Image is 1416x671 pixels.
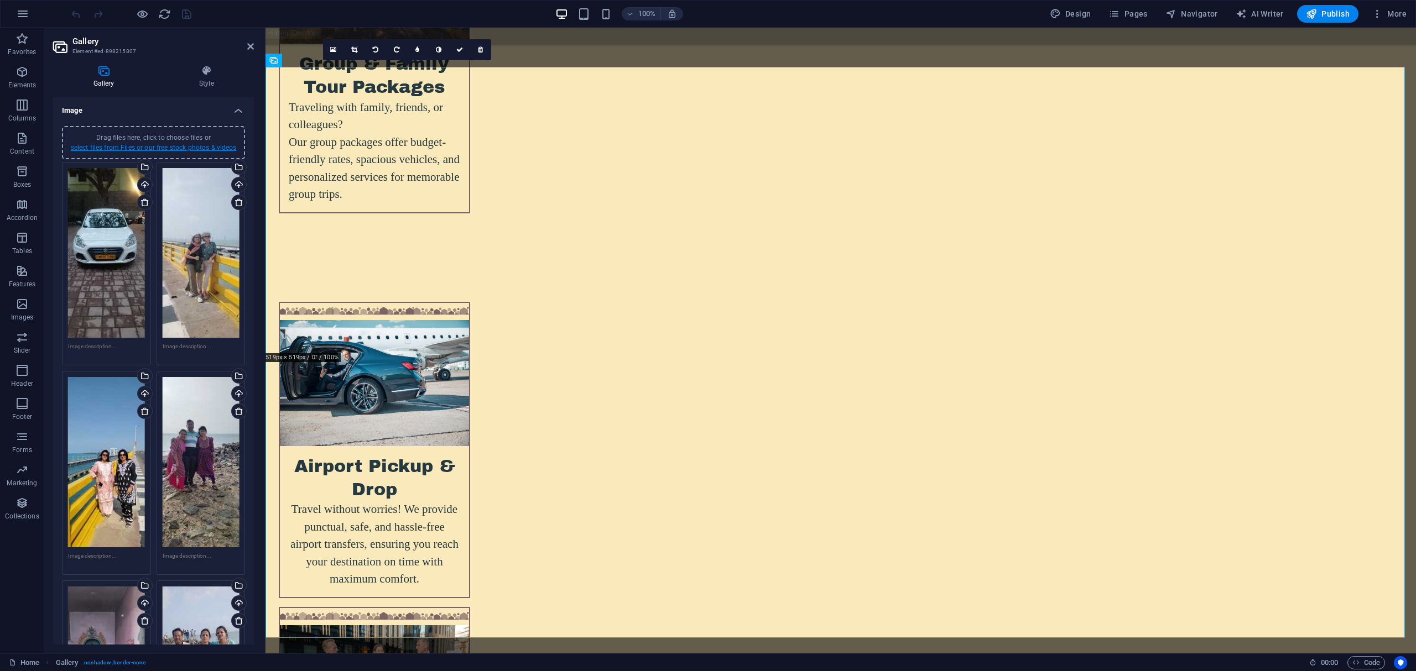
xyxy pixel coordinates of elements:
[1161,5,1222,23] button: Navigator
[71,134,237,151] span: Drag files here, click to choose files or
[14,346,31,355] p: Slider
[1050,8,1091,19] span: Design
[428,39,449,60] a: Greyscale
[9,656,39,669] a: Click to cancel selection. Double-click to open Pages
[449,39,470,60] a: Confirm ( Ctrl ⏎ )
[1104,5,1152,23] button: Pages
[8,81,37,90] p: Elements
[163,377,240,547] div: WhatsAppImage2025-08-17at18.38.57_9b3c8377-cZJanK1N8JXvChlH7lUX7Q.jpg
[1347,656,1385,669] button: Code
[56,656,146,669] nav: breadcrumb
[53,97,254,117] h4: Image
[638,7,656,20] h6: 100%
[68,377,145,547] div: WhatsAppImage2025-08-17at18.38.58_34801beb-Gv3yr5KKR8or78280W-ORw.jpg
[12,247,32,255] p: Tables
[470,39,491,60] a: Delete image
[163,168,240,338] div: WhatsAppImage2025-08-17at18.38.58_f8db326c-rk1UFd8zljhDHRrigoLM-Q.jpg
[1394,656,1407,669] button: Usercentrics
[72,36,254,46] h2: Gallery
[667,9,677,19] i: On resize automatically adjust zoom level to fit chosen device.
[1045,5,1096,23] button: Design
[72,46,232,56] h3: Element #ed-898215807
[5,512,39,521] p: Collections
[158,8,171,20] i: Reload page
[365,39,386,60] a: Rotate left 90°
[1321,656,1338,669] span: 00 00
[7,479,37,487] p: Marketing
[1236,8,1284,19] span: AI Writer
[1108,8,1147,19] span: Pages
[1165,8,1218,19] span: Navigator
[8,48,36,56] p: Favorites
[407,39,428,60] a: Blur
[1306,8,1350,19] span: Publish
[13,180,32,189] p: Boxes
[11,313,34,322] p: Images
[1352,656,1380,669] span: Code
[159,65,254,88] h4: Style
[386,39,407,60] a: Rotate right 90°
[1309,656,1339,669] h6: Session time
[10,147,34,156] p: Content
[136,7,149,20] button: Click here to leave preview mode and continue editing
[82,656,145,669] span: . noshadow .border-none
[344,39,365,60] a: Crop mode
[53,65,159,88] h4: Gallery
[9,280,35,289] p: Features
[158,7,171,20] button: reload
[71,144,237,151] a: select files from Files or our free stock photos & videos
[1329,658,1330,667] span: :
[1372,8,1407,19] span: More
[1045,5,1096,23] div: Design (Ctrl+Alt+Y)
[1367,5,1411,23] button: More
[12,412,32,421] p: Footer
[8,114,36,123] p: Columns
[68,168,145,338] div: WhatsAppImage2025-08-17at18.38.59_b8952143-x9cw_k9BbeCkeEjW8O0CTQ.jpg
[622,7,661,20] button: 100%
[1297,5,1358,23] button: Publish
[7,213,38,222] p: Accordion
[11,379,33,388] p: Header
[56,656,79,669] span: Click to select. Double-click to edit
[12,445,32,454] p: Forms
[323,39,344,60] a: Select files from the file manager, stock photos, or upload file(s)
[1231,5,1288,23] button: AI Writer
